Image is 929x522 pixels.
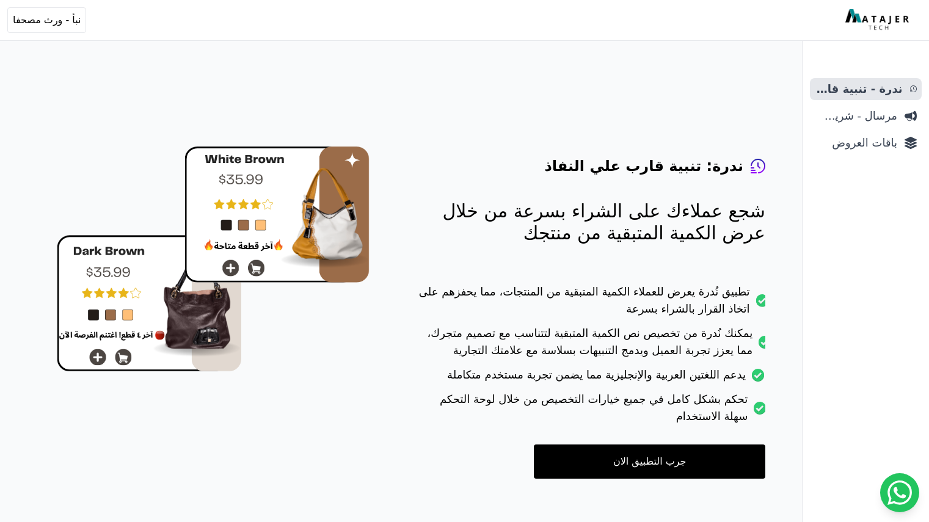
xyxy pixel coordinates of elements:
[418,391,765,432] li: تحكم بشكل كامل في جميع خيارات التخصيص من خلال لوحة التحكم سهلة الاستخدام
[418,283,765,325] li: تطبيق نُدرة يعرض للعملاء الكمية المتبقية من المنتجات، مما يحفزهم على اتخاذ القرار بالشراء بسرعة
[7,7,86,33] button: نبأ - ورث مصحفا
[544,156,743,176] h4: ندرة: تنبية قارب علي النفاذ
[13,13,81,27] span: نبأ - ورث مصحفا
[815,134,897,151] span: باقات العروض
[418,366,765,391] li: يدعم اللغتين العربية والإنجليزية مما يضمن تجربة مستخدم متكاملة
[418,200,765,244] p: شجع عملاءك على الشراء بسرعة من خلال عرض الكمية المتبقية من منتجك
[534,444,765,479] a: جرب التطبيق الان
[418,325,765,366] li: يمكنك نُدرة من تخصيص نص الكمية المتبقية لتتناسب مع تصميم متجرك، مما يعزز تجربة العميل ويدمج التنب...
[815,81,903,98] span: ندرة - تنبية قارب علي النفاذ
[845,9,912,31] img: MatajerTech Logo
[815,107,897,125] span: مرسال - شريط دعاية
[57,147,370,372] img: hero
